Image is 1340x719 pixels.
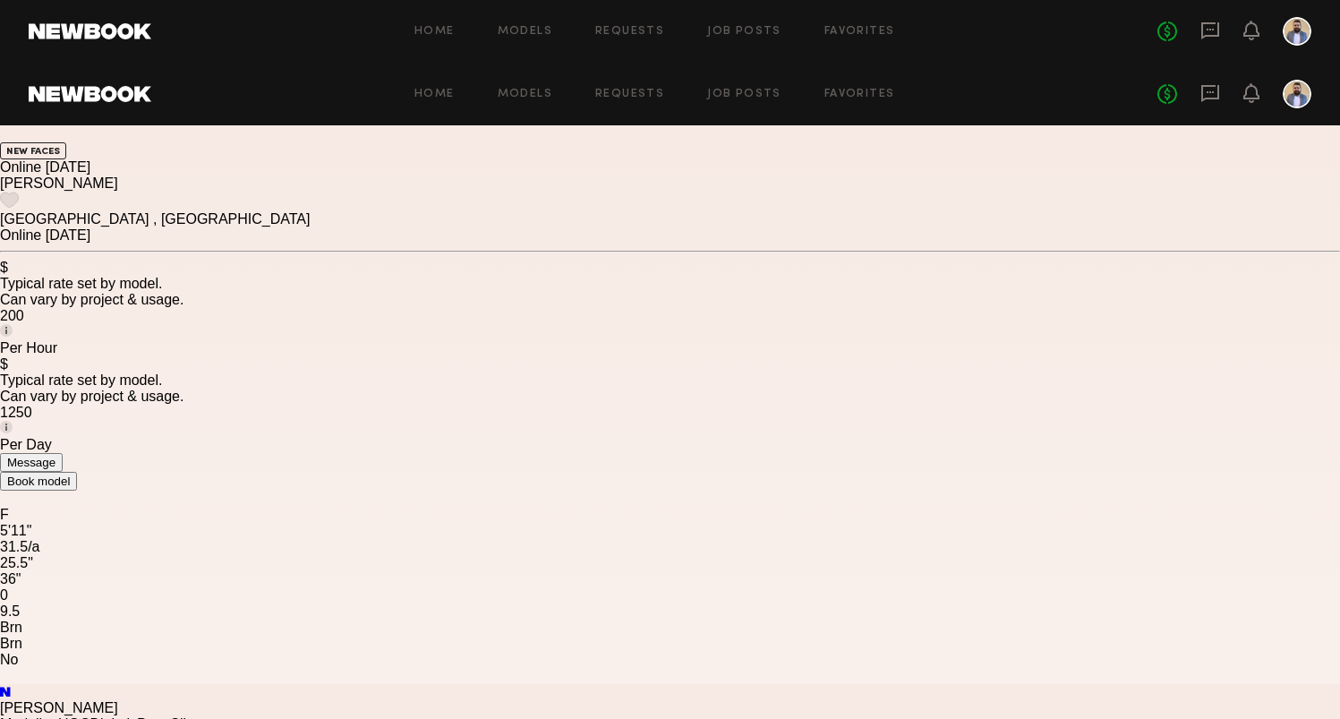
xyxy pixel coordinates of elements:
[414,89,455,100] a: Home
[498,26,552,38] a: Models
[498,89,552,100] a: Models
[707,89,781,100] a: Job Posts
[707,26,781,38] a: Job Posts
[414,26,455,38] a: Home
[595,26,664,38] a: Requests
[824,89,895,100] a: Favorites
[595,89,664,100] a: Requests
[824,26,895,38] a: Favorites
